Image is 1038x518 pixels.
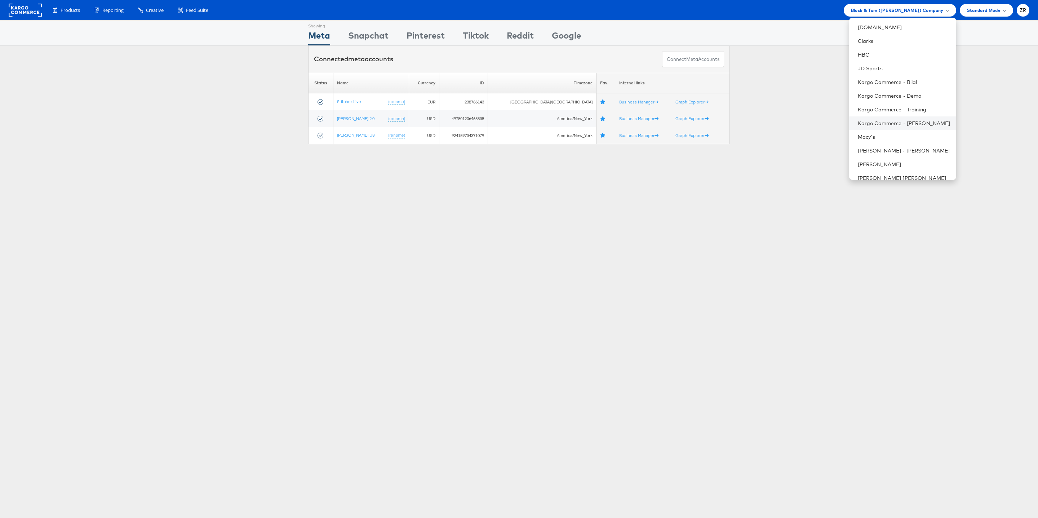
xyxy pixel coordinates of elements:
[858,147,950,154] a: [PERSON_NAME] - [PERSON_NAME]
[675,133,709,138] a: Graph Explorer
[507,29,534,45] div: Reddit
[619,133,658,138] a: Business Manager
[102,7,124,14] span: Reporting
[348,29,389,45] div: Snapchat
[858,65,950,72] a: JD Sports
[488,110,596,127] td: America/New_York
[858,51,950,58] a: HBC
[388,132,405,138] a: (rename)
[488,127,596,144] td: America/New_York
[348,55,365,63] span: meta
[686,56,698,63] span: meta
[146,7,164,14] span: Creative
[858,79,950,86] a: Kargo Commerce - Bilal
[309,73,333,93] th: Status
[463,29,489,45] div: Tiktok
[858,174,950,182] a: [PERSON_NAME] [PERSON_NAME]
[439,110,488,127] td: 497801206465538
[409,93,439,110] td: EUR
[308,21,330,29] div: Showing
[439,127,488,144] td: 924159734371079
[858,106,950,113] a: Kargo Commerce - Training
[488,93,596,110] td: [GEOGRAPHIC_DATA]/[GEOGRAPHIC_DATA]
[388,116,405,122] a: (rename)
[662,51,724,67] button: ConnectmetaAccounts
[333,73,409,93] th: Name
[851,6,944,14] span: Block & Tam ([PERSON_NAME]) Company
[619,116,658,121] a: Business Manager
[308,29,330,45] div: Meta
[186,7,208,14] span: Feed Suite
[858,37,950,45] a: Clarks
[409,127,439,144] td: USD
[409,110,439,127] td: USD
[314,54,393,64] div: Connected accounts
[488,73,596,93] th: Timezone
[61,7,80,14] span: Products
[337,116,374,121] a: [PERSON_NAME] 2.0
[388,99,405,105] a: (rename)
[858,24,950,31] a: [DOMAIN_NAME]
[967,6,1001,14] span: Standard Mode
[552,29,581,45] div: Google
[858,161,950,168] a: [PERSON_NAME]
[337,132,375,138] a: [PERSON_NAME] US
[439,93,488,110] td: 238786143
[858,133,950,141] a: Macy's
[409,73,439,93] th: Currency
[1020,8,1026,13] span: ZR
[858,92,950,99] a: Kargo Commerce - Demo
[675,99,709,105] a: Graph Explorer
[858,120,950,127] a: Kargo Commerce - [PERSON_NAME]
[675,116,709,121] a: Graph Explorer
[619,99,658,105] a: Business Manager
[337,99,361,104] a: Stitcher Live
[407,29,445,45] div: Pinterest
[439,73,488,93] th: ID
